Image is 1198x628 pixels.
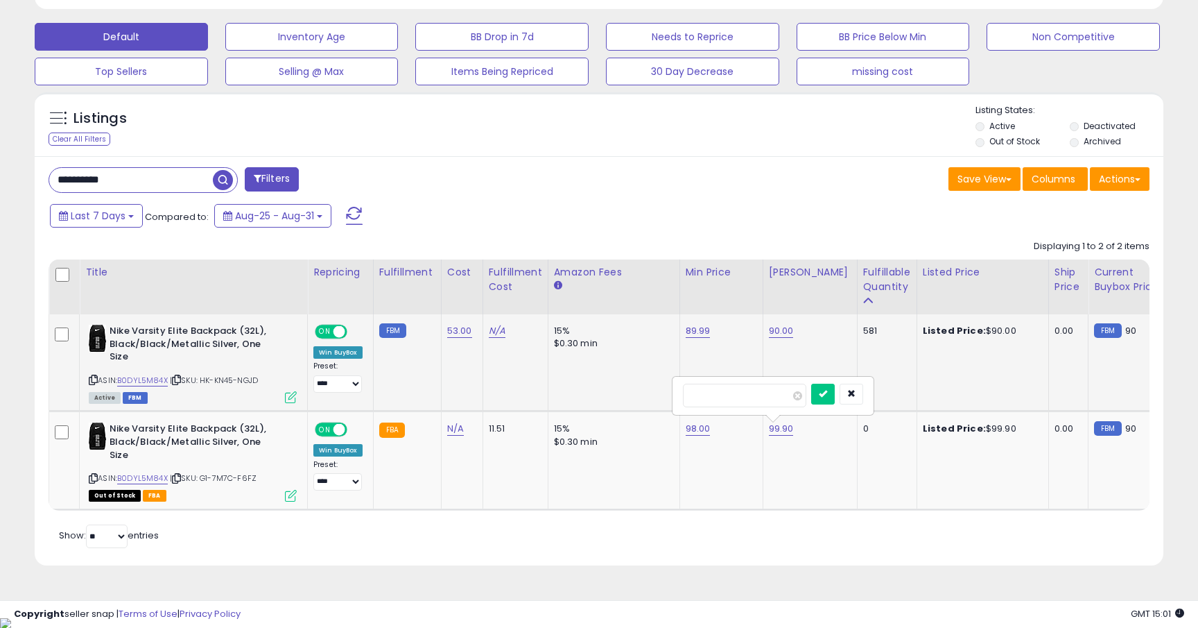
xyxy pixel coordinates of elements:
[489,423,537,435] div: 11.51
[606,23,779,51] button: Needs to Reprice
[50,204,143,228] button: Last 7 Days
[923,423,1038,435] div: $99.90
[89,325,106,353] img: 31tbBEhpMnL._SL40_.jpg
[143,490,166,502] span: FBA
[1084,135,1121,147] label: Archived
[89,325,297,402] div: ASIN:
[769,324,794,338] a: 90.00
[110,325,278,367] b: Nike Varsity Elite Backpack (32L), Black/Black/Metallic Silver, One Size
[170,473,257,484] span: | SKU: G1-7M7C-F6FZ
[1090,167,1149,191] button: Actions
[975,104,1163,117] p: Listing States:
[117,473,168,484] a: B0DYL5M84X
[313,265,367,280] div: Repricing
[1125,324,1136,337] span: 90
[1094,421,1121,436] small: FBM
[35,23,208,51] button: Default
[119,607,177,620] a: Terms of Use
[170,375,258,386] span: | SKU: HK-KN45-NGJD
[1125,422,1136,435] span: 90
[1094,265,1165,294] div: Current Buybox Price
[863,265,911,294] div: Fulfillable Quantity
[923,325,1038,337] div: $90.00
[145,210,209,223] span: Compared to:
[769,265,851,280] div: [PERSON_NAME]
[345,326,367,338] span: OFF
[554,436,669,448] div: $0.30 min
[180,607,241,620] a: Privacy Policy
[89,392,121,404] span: All listings currently available for purchase on Amazon
[1084,120,1136,132] label: Deactivated
[797,58,970,85] button: missing cost
[85,265,302,280] div: Title
[123,392,148,404] span: FBM
[59,529,159,542] span: Show: entries
[14,607,64,620] strong: Copyright
[214,204,331,228] button: Aug-25 - Aug-31
[313,346,363,359] div: Win BuyBox
[1054,325,1077,337] div: 0.00
[686,422,711,436] a: 98.00
[73,109,127,128] h5: Listings
[863,423,906,435] div: 0
[117,375,168,387] a: B0DYL5M84X
[89,423,106,450] img: 31tbBEhpMnL._SL40_.jpg
[923,324,986,337] b: Listed Price:
[235,209,314,223] span: Aug-25 - Aug-31
[447,422,464,436] a: N/A
[71,209,125,223] span: Last 7 Days
[49,133,110,146] div: Clear All Filters
[686,324,711,338] a: 89.99
[313,362,363,393] div: Preset:
[379,265,435,280] div: Fulfillment
[313,460,363,491] div: Preset:
[1023,167,1088,191] button: Columns
[14,608,241,621] div: seller snap | |
[606,58,779,85] button: 30 Day Decrease
[987,23,1160,51] button: Non Competitive
[797,23,970,51] button: BB Price Below Min
[554,265,674,280] div: Amazon Fees
[863,325,906,337] div: 581
[89,423,297,500] div: ASIN:
[379,423,405,438] small: FBA
[447,265,477,280] div: Cost
[35,58,208,85] button: Top Sellers
[110,423,278,465] b: Nike Varsity Elite Backpack (32L), Black/Black/Metallic Silver, One Size
[313,444,363,457] div: Win BuyBox
[1034,240,1149,253] div: Displaying 1 to 2 of 2 items
[225,23,399,51] button: Inventory Age
[316,424,333,436] span: ON
[447,324,472,338] a: 53.00
[769,422,794,436] a: 99.90
[686,265,757,280] div: Min Price
[89,490,141,502] span: All listings that are currently out of stock and unavailable for purchase on Amazon
[1131,607,1184,620] span: 2025-09-8 15:01 GMT
[415,23,589,51] button: BB Drop in 7d
[923,265,1043,280] div: Listed Price
[415,58,589,85] button: Items Being Repriced
[379,323,406,338] small: FBM
[923,422,986,435] b: Listed Price:
[989,135,1040,147] label: Out of Stock
[345,424,367,436] span: OFF
[489,265,542,294] div: Fulfillment Cost
[1054,265,1082,294] div: Ship Price
[316,326,333,338] span: ON
[554,337,669,350] div: $0.30 min
[245,167,299,192] button: Filters
[948,167,1021,191] button: Save View
[1032,172,1075,186] span: Columns
[554,325,669,337] div: 15%
[989,120,1015,132] label: Active
[554,423,669,435] div: 15%
[489,324,505,338] a: N/A
[225,58,399,85] button: Selling @ Max
[554,280,562,292] small: Amazon Fees.
[1054,423,1077,435] div: 0.00
[1094,323,1121,338] small: FBM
